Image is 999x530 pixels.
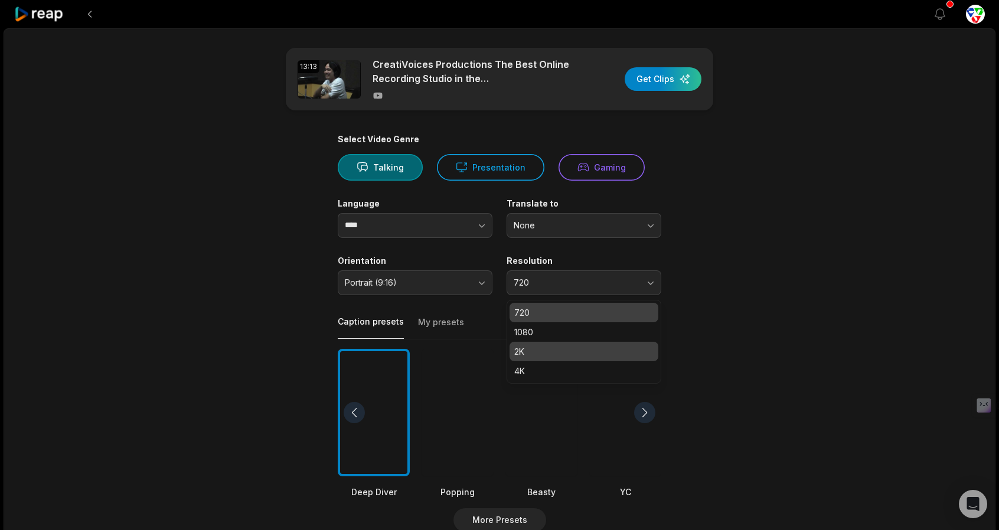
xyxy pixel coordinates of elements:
[505,486,577,498] div: Beasty
[338,486,410,498] div: Deep Diver
[514,306,654,319] p: 720
[338,134,661,145] div: Select Video Genre
[338,198,492,209] label: Language
[589,486,661,498] div: YC
[507,213,661,238] button: None
[437,154,544,181] button: Presentation
[514,326,654,338] p: 1080
[338,316,404,339] button: Caption presets
[514,220,638,231] span: None
[507,300,661,384] div: 720
[507,256,661,266] label: Resolution
[345,277,469,288] span: Portrait (9:16)
[338,256,492,266] label: Orientation
[559,154,645,181] button: Gaming
[338,154,423,181] button: Talking
[373,57,576,86] p: CreatiVoices Productions The Best Online Recording Studio in the [GEOGRAPHIC_DATA]. Filipino Voic...
[514,345,654,358] p: 2K
[298,60,319,73] div: 13:13
[422,486,494,498] div: Popping
[959,490,987,518] div: Open Intercom Messenger
[514,365,654,377] p: 4K
[507,198,661,209] label: Translate to
[338,270,492,295] button: Portrait (9:16)
[514,277,638,288] span: 720
[418,316,464,339] button: My presets
[625,67,701,91] button: Get Clips
[507,270,661,295] button: 720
